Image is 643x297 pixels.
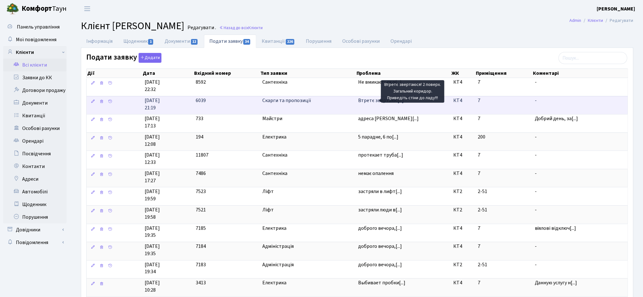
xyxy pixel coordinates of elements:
span: [DATE] 19:35 [145,225,191,239]
span: Адміністрація [262,243,353,250]
span: [DATE] 12:08 [145,133,191,148]
span: - [535,188,625,195]
span: КТ4 [453,115,473,122]
span: 2-51 [478,206,487,213]
a: Повідомлення [3,236,67,249]
a: Додати [137,52,161,63]
span: КТ2 [453,261,473,268]
span: 6039 [196,97,206,104]
a: Порушення [301,35,337,48]
span: - [535,261,625,268]
span: 7183 [196,261,206,268]
span: 7521 [196,206,206,213]
span: 7 [478,279,480,286]
span: - [535,206,625,214]
a: Щоденник [118,35,159,48]
span: [DATE] 19:34 [145,261,191,276]
span: Майстри [262,115,353,122]
span: [DATE] 17:13 [145,115,191,130]
span: доброго вечора,[...] [358,243,402,250]
span: 8592 [196,79,206,86]
span: Мої повідомлення [16,36,56,43]
a: [PERSON_NAME] [597,5,635,13]
b: Комфорт [22,3,52,14]
span: КТ4 [453,133,473,141]
span: 194 [196,133,204,140]
b: [PERSON_NAME] [597,5,635,12]
small: Редагувати . [186,25,216,31]
a: Контакти [3,160,67,173]
span: 2-51 [478,261,487,268]
span: Ліфт [262,206,353,214]
span: 3413 [196,279,206,286]
span: 7 [478,152,480,158]
label: Подати заявку [86,53,161,63]
span: 11807 [196,152,209,158]
span: [DATE] 22:32 [145,79,191,93]
span: 7486 [196,170,206,177]
span: 7185 [196,225,206,232]
span: - [535,170,625,177]
li: Редагувати [603,17,633,24]
a: Квитанції [3,109,67,122]
span: - [535,97,625,104]
th: ЖК [451,69,475,78]
a: Клієнти [3,46,67,59]
span: застряли в лифт[...] [358,188,402,195]
span: - [535,243,625,250]
button: Подати заявку [139,53,161,63]
span: [DATE] 19:58 [145,206,191,221]
a: Довідники [3,223,67,236]
span: 7 [478,97,480,104]
span: Добрий день, за[...] [535,115,578,122]
span: - [535,133,625,141]
a: Щоденник [3,198,67,211]
span: протекает труба[...] [358,152,404,158]
a: Адреси [3,173,67,185]
span: 733 [196,115,204,122]
span: [DATE] 21:19 [145,97,191,112]
span: КТ4 [453,279,473,287]
a: Клієнти [588,17,603,24]
span: [DATE] 19:59 [145,188,191,203]
span: доброго вечора,[...] [358,225,402,232]
a: Орендарі [385,35,417,48]
span: 7 [478,225,480,232]
span: КТ4 [453,170,473,177]
span: 7 [478,170,480,177]
span: Адміністрація [262,261,353,268]
span: Сантехніка [262,79,353,86]
span: Панель управління [17,23,60,30]
span: Втретє звертаюс[...] [358,97,404,104]
th: Вхідний номер [194,69,260,78]
span: Скарги та пропозиції [262,97,353,104]
th: Коментарі [533,69,628,78]
span: [DATE] 17:27 [145,170,191,184]
span: 12 [191,39,198,45]
span: [DATE] 19:35 [145,243,191,257]
span: 7 [478,115,480,122]
span: доброго вечора,[...] [358,261,402,268]
a: Документи [3,97,67,109]
span: - [535,152,625,159]
span: 7 [478,243,480,250]
span: Електрика [262,225,353,232]
span: 5 парадне, 6 по[...] [358,133,399,140]
span: Клієнти [248,25,263,31]
span: 226 [286,39,295,45]
span: Таун [22,3,67,14]
a: Особові рахунки [337,35,385,48]
a: Admin [570,17,581,24]
span: Сантехніка [262,170,353,177]
input: Пошук... [559,52,627,64]
span: 7523 [196,188,206,195]
span: КТ2 [453,188,473,195]
span: 2-51 [478,188,487,195]
img: logo.png [6,3,19,15]
a: Автомобілі [3,185,67,198]
th: Приміщення [476,69,533,78]
th: Дата [142,69,194,78]
span: КТ4 [453,97,473,104]
span: віялові відключ[...] [535,225,576,232]
span: 7 [478,79,480,86]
